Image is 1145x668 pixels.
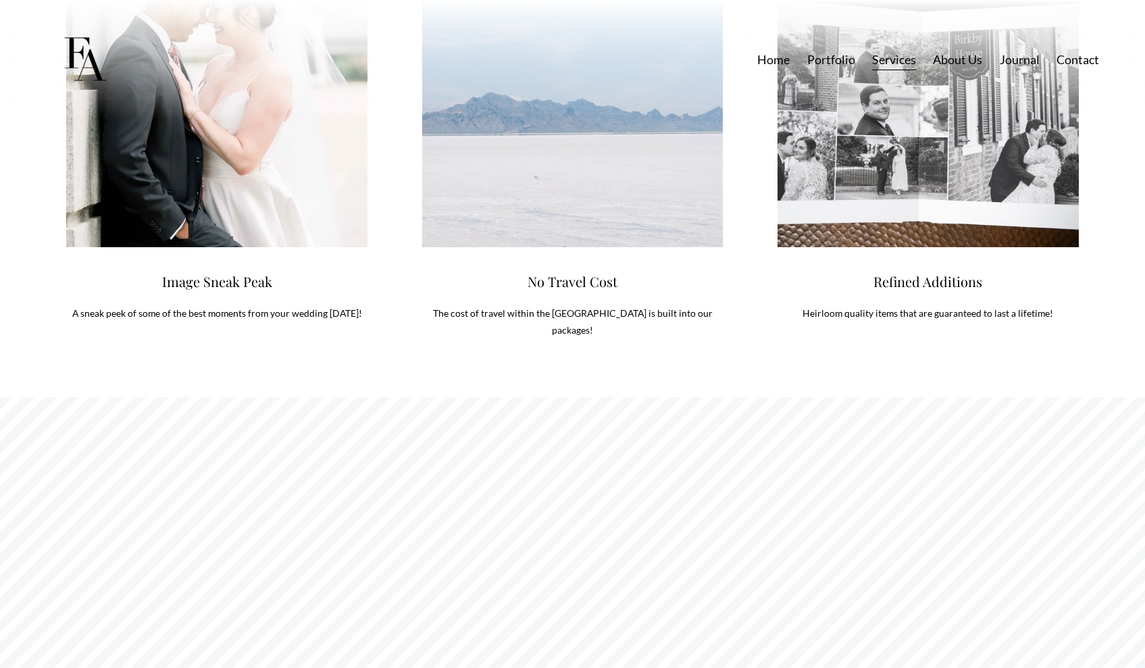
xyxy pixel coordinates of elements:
[778,305,1079,322] p: Heirloom quality items that are guaranteed to last a lifetime!
[1057,47,1099,72] a: Contact
[422,305,723,338] p: The cost of travel within the [GEOGRAPHIC_DATA] is built into our packages!
[66,271,367,292] h2: Image Sneak Peak
[933,47,982,72] a: About Us
[872,47,916,72] a: Services
[422,271,723,292] h2: No Travel Cost
[46,21,124,99] img: Frost Artistry
[807,47,855,72] a: Portfolio
[778,271,1079,292] h2: Refined Additions
[757,47,790,72] a: Home
[66,305,367,322] p: A sneak peek of some of the best moments from your wedding [DATE]!
[1000,47,1040,72] a: Journal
